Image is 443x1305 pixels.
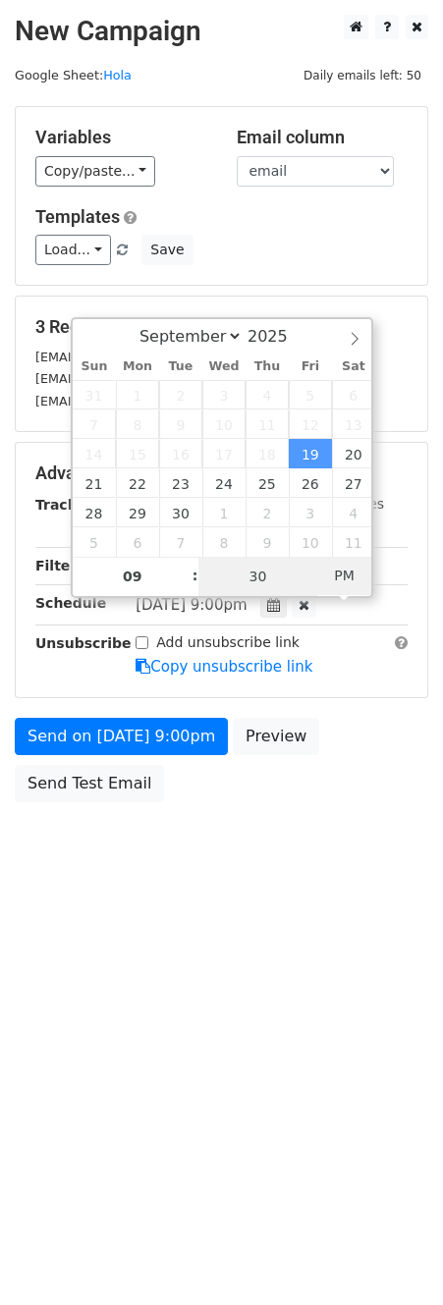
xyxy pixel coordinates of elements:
[35,316,408,338] h5: 3 Recipients
[289,527,332,557] span: October 10, 2025
[136,596,247,614] span: [DATE] 9:00pm
[332,360,375,373] span: Sat
[35,635,132,651] strong: Unsubscribe
[136,658,312,676] a: Copy unsubscribe link
[289,439,332,468] span: September 19, 2025
[289,380,332,409] span: September 5, 2025
[15,15,428,48] h2: New Campaign
[159,380,202,409] span: September 2, 2025
[202,439,246,468] span: September 17, 2025
[116,409,159,439] span: September 8, 2025
[73,380,116,409] span: August 31, 2025
[159,468,202,498] span: September 23, 2025
[202,498,246,527] span: October 1, 2025
[116,468,159,498] span: September 22, 2025
[35,371,254,386] small: [EMAIL_ADDRESS][DOMAIN_NAME]
[317,556,371,595] span: Click to toggle
[332,409,375,439] span: September 13, 2025
[246,498,289,527] span: October 2, 2025
[116,527,159,557] span: October 6, 2025
[73,360,116,373] span: Sun
[202,360,246,373] span: Wed
[103,68,132,82] a: Hola
[246,380,289,409] span: September 4, 2025
[246,468,289,498] span: September 25, 2025
[159,498,202,527] span: September 30, 2025
[116,380,159,409] span: September 1, 2025
[159,439,202,468] span: September 16, 2025
[35,127,207,148] h5: Variables
[202,527,246,557] span: October 8, 2025
[332,527,375,557] span: October 11, 2025
[35,206,120,227] a: Templates
[246,409,289,439] span: September 11, 2025
[246,439,289,468] span: September 18, 2025
[73,557,193,596] input: Hour
[345,1211,443,1305] iframe: Chat Widget
[35,462,408,484] h5: Advanced
[332,380,375,409] span: September 6, 2025
[289,498,332,527] span: October 3, 2025
[289,360,332,373] span: Fri
[246,527,289,557] span: October 9, 2025
[289,468,332,498] span: September 26, 2025
[15,765,164,802] a: Send Test Email
[15,718,228,755] a: Send on [DATE] 9:00pm
[237,127,409,148] h5: Email column
[297,65,428,86] span: Daily emails left: 50
[116,360,159,373] span: Mon
[116,439,159,468] span: September 15, 2025
[332,439,375,468] span: September 20, 2025
[116,498,159,527] span: September 29, 2025
[289,409,332,439] span: September 12, 2025
[202,380,246,409] span: September 3, 2025
[159,527,202,557] span: October 7, 2025
[73,498,116,527] span: September 28, 2025
[159,409,202,439] span: September 9, 2025
[202,409,246,439] span: September 10, 2025
[332,498,375,527] span: October 4, 2025
[73,527,116,557] span: October 5, 2025
[35,595,106,611] strong: Schedule
[233,718,319,755] a: Preview
[297,68,428,82] a: Daily emails left: 50
[35,558,85,573] strong: Filters
[243,327,313,346] input: Year
[35,394,359,408] small: [EMAIL_ADDRESS][PERSON_NAME][DOMAIN_NAME]
[73,468,116,498] span: September 21, 2025
[73,409,116,439] span: September 7, 2025
[73,439,116,468] span: September 14, 2025
[35,350,254,364] small: [EMAIL_ADDRESS][DOMAIN_NAME]
[35,235,111,265] a: Load...
[193,556,198,595] span: :
[156,632,300,653] label: Add unsubscribe link
[15,68,132,82] small: Google Sheet:
[159,360,202,373] span: Tue
[345,1211,443,1305] div: Widget de chat
[202,468,246,498] span: September 24, 2025
[332,468,375,498] span: September 27, 2025
[198,557,318,596] input: Minute
[35,497,101,513] strong: Tracking
[246,360,289,373] span: Thu
[141,235,193,265] button: Save
[35,156,155,187] a: Copy/paste...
